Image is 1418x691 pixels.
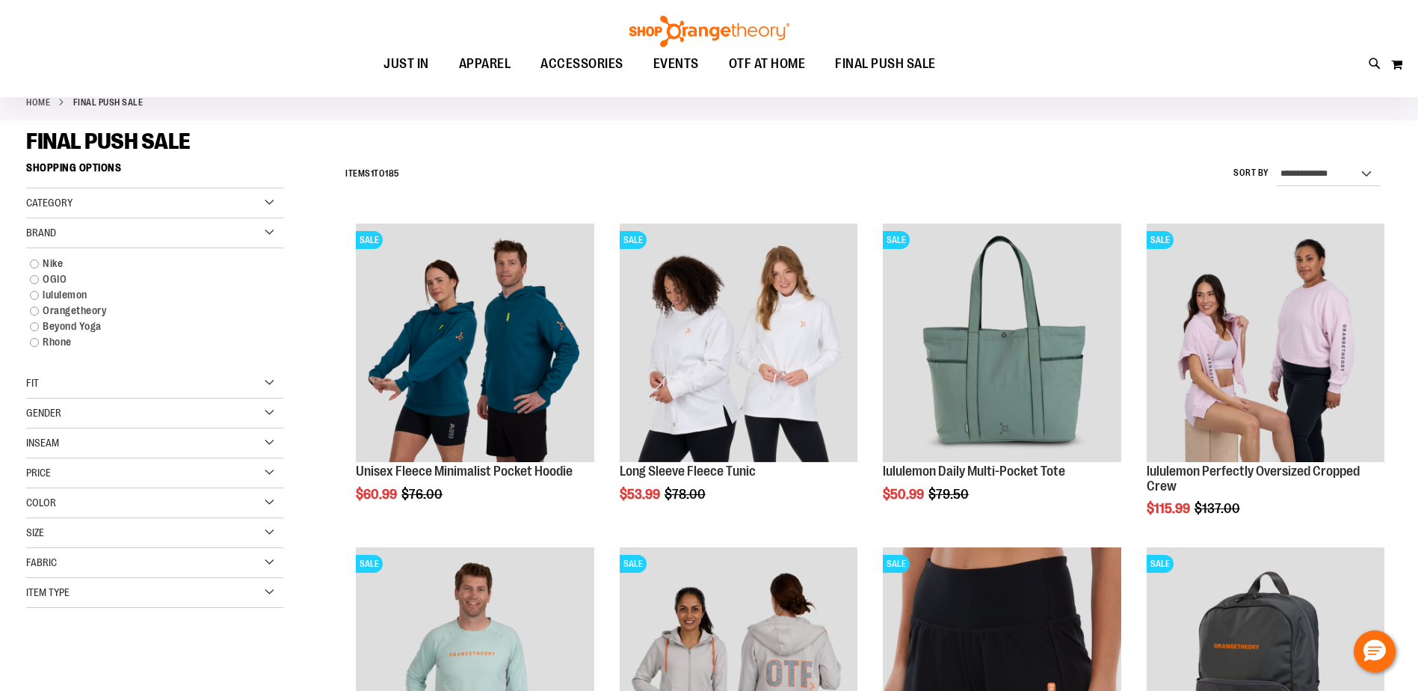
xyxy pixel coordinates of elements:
[22,303,269,319] a: Orangetheory
[26,526,44,538] span: Size
[883,224,1120,464] a: lululemon Daily Multi-Pocket ToteSALE
[345,162,400,185] h2: Items to
[620,487,662,502] span: $53.99
[883,231,910,249] span: SALE
[620,224,857,461] img: Product image for Fleece Long Sleeve
[1147,231,1174,249] span: SALE
[26,377,39,389] span: Fit
[729,47,806,81] span: OTF AT HOME
[1354,630,1396,672] button: Hello, have a question? Let’s chat.
[444,47,526,82] a: APPAREL
[540,47,623,81] span: ACCESSORIES
[356,464,573,479] a: Unisex Fleece Minimalist Pocket Hoodie
[612,216,865,539] div: product
[22,319,269,334] a: Beyond Yoga
[638,47,714,82] a: EVENTS
[26,497,56,509] span: Color
[73,96,144,109] strong: FINAL PUSH SALE
[356,224,594,461] img: Unisex Fleece Minimalist Pocket Hoodie
[26,407,61,419] span: Gender
[371,168,374,179] span: 1
[620,464,756,479] a: Long Sleeve Fleece Tunic
[26,197,73,209] span: Category
[26,96,50,109] a: Home
[525,47,638,82] a: ACCESSORIES
[883,464,1065,479] a: lululemon Daily Multi-Pocket Tote
[369,47,444,82] a: JUST IN
[627,16,792,47] img: Shop Orangetheory
[620,555,647,573] span: SALE
[26,586,70,598] span: Item Type
[22,287,269,303] a: lululemon
[620,231,647,249] span: SALE
[1147,501,1192,516] span: $115.99
[26,227,56,239] span: Brand
[1147,464,1360,494] a: lululemon Perfectly Oversized Cropped Crew
[22,256,269,271] a: Nike
[26,467,51,479] span: Price
[383,47,429,81] span: JUST IN
[356,487,399,502] span: $60.99
[22,334,269,350] a: Rhone
[620,224,857,464] a: Product image for Fleece Long SleeveSALE
[714,47,821,82] a: OTF AT HOME
[26,437,59,449] span: Inseam
[875,216,1128,539] div: product
[26,556,57,568] span: Fabric
[26,155,283,188] strong: Shopping Options
[401,487,445,502] span: $76.00
[1233,167,1269,179] label: Sort By
[653,47,699,81] span: EVENTS
[1139,216,1392,554] div: product
[883,555,910,573] span: SALE
[356,555,383,573] span: SALE
[883,487,926,502] span: $50.99
[1147,224,1384,464] a: lululemon Perfectly Oversized Cropped CrewSALE
[26,129,191,154] span: FINAL PUSH SALE
[22,271,269,287] a: OGIO
[356,231,383,249] span: SALE
[385,168,400,179] span: 185
[928,487,971,502] span: $79.50
[1147,224,1384,461] img: lululemon Perfectly Oversized Cropped Crew
[820,47,951,81] a: FINAL PUSH SALE
[348,216,601,539] div: product
[459,47,511,81] span: APPAREL
[1194,501,1242,516] span: $137.00
[1147,555,1174,573] span: SALE
[835,47,936,81] span: FINAL PUSH SALE
[883,224,1120,461] img: lululemon Daily Multi-Pocket Tote
[356,224,594,464] a: Unisex Fleece Minimalist Pocket HoodieSALE
[665,487,708,502] span: $78.00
